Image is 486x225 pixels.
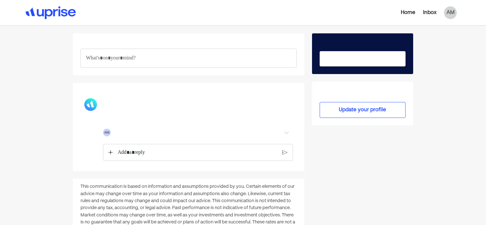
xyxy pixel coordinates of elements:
[114,144,280,161] div: Rich Text Editor. Editing area: main
[401,9,415,17] div: Home
[103,129,111,136] div: AM
[320,102,406,118] button: Update your profile
[423,9,436,17] div: Inbox
[80,49,296,68] div: Rich Text Editor. Editing area: main
[444,6,457,19] div: AM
